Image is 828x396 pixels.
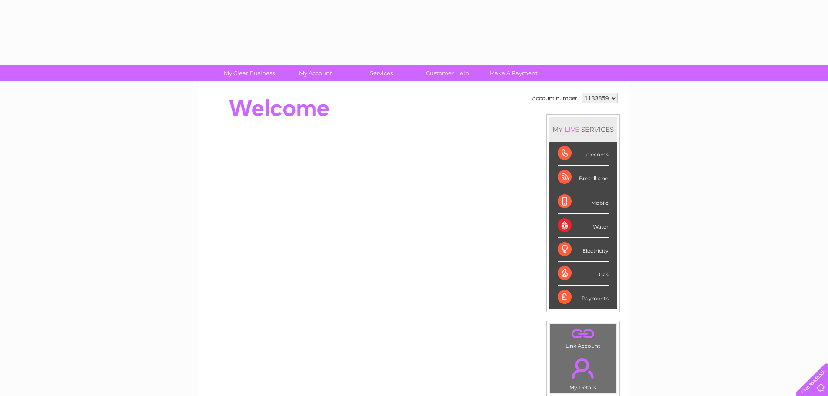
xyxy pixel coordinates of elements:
[549,324,617,351] td: Link Account
[558,238,609,262] div: Electricity
[279,65,351,81] a: My Account
[558,166,609,190] div: Broadband
[558,286,609,309] div: Payments
[213,65,285,81] a: My Clear Business
[412,65,483,81] a: Customer Help
[552,353,614,383] a: .
[478,65,549,81] a: Make A Payment
[558,190,609,214] div: Mobile
[549,117,617,142] div: MY SERVICES
[552,326,614,342] a: .
[558,142,609,166] div: Telecoms
[563,125,581,133] div: LIVE
[558,262,609,286] div: Gas
[346,65,417,81] a: Services
[530,91,579,106] td: Account number
[558,214,609,238] div: Water
[549,351,617,393] td: My Details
